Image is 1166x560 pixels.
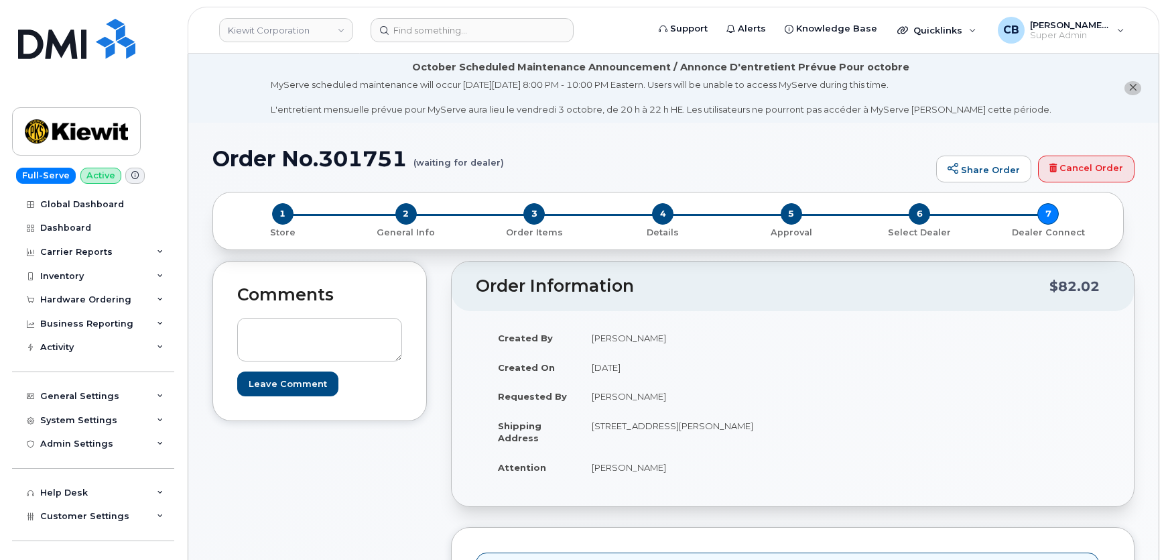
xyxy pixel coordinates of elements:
small: (waiting for dealer) [413,147,504,168]
p: Select Dealer [861,227,979,239]
a: 6 Select Dealer [856,225,984,239]
h1: Order No.301751 [212,147,929,170]
a: Cancel Order [1038,156,1135,182]
span: 4 [652,203,673,225]
a: 3 Order Items [470,225,598,239]
td: [STREET_ADDRESS][PERSON_NAME] [580,411,783,453]
strong: Requested By [498,391,567,402]
span: 5 [781,203,802,225]
input: Leave Comment [237,372,338,396]
td: [PERSON_NAME] [580,453,783,482]
a: 2 General Info [342,225,470,239]
span: 2 [395,203,417,225]
strong: Created On [498,362,555,373]
div: $82.02 [1049,274,1100,299]
p: Store [229,227,336,239]
p: Details [604,227,722,239]
p: Approval [732,227,850,239]
a: Share Order [936,156,1031,182]
strong: Created By [498,333,553,343]
strong: Attention [498,462,546,473]
td: [DATE] [580,353,783,382]
td: [PERSON_NAME] [580,323,783,353]
a: 5 Approval [727,225,856,239]
span: 3 [523,203,545,225]
h2: Comments [237,286,402,304]
span: 1 [272,203,294,225]
span: 6 [909,203,930,225]
h2: Order Information [476,277,1049,296]
strong: Shipping Address [498,421,541,444]
button: close notification [1124,81,1141,95]
iframe: Messenger Launcher [1108,502,1156,550]
a: 4 Details [598,225,727,239]
p: Order Items [475,227,593,239]
td: [PERSON_NAME] [580,382,783,411]
a: 1 Store [224,225,342,239]
div: October Scheduled Maintenance Announcement / Annonce D'entretient Prévue Pour octobre [412,60,909,74]
p: General Info [347,227,465,239]
div: MyServe scheduled maintenance will occur [DATE][DATE] 8:00 PM - 10:00 PM Eastern. Users will be u... [271,78,1051,116]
